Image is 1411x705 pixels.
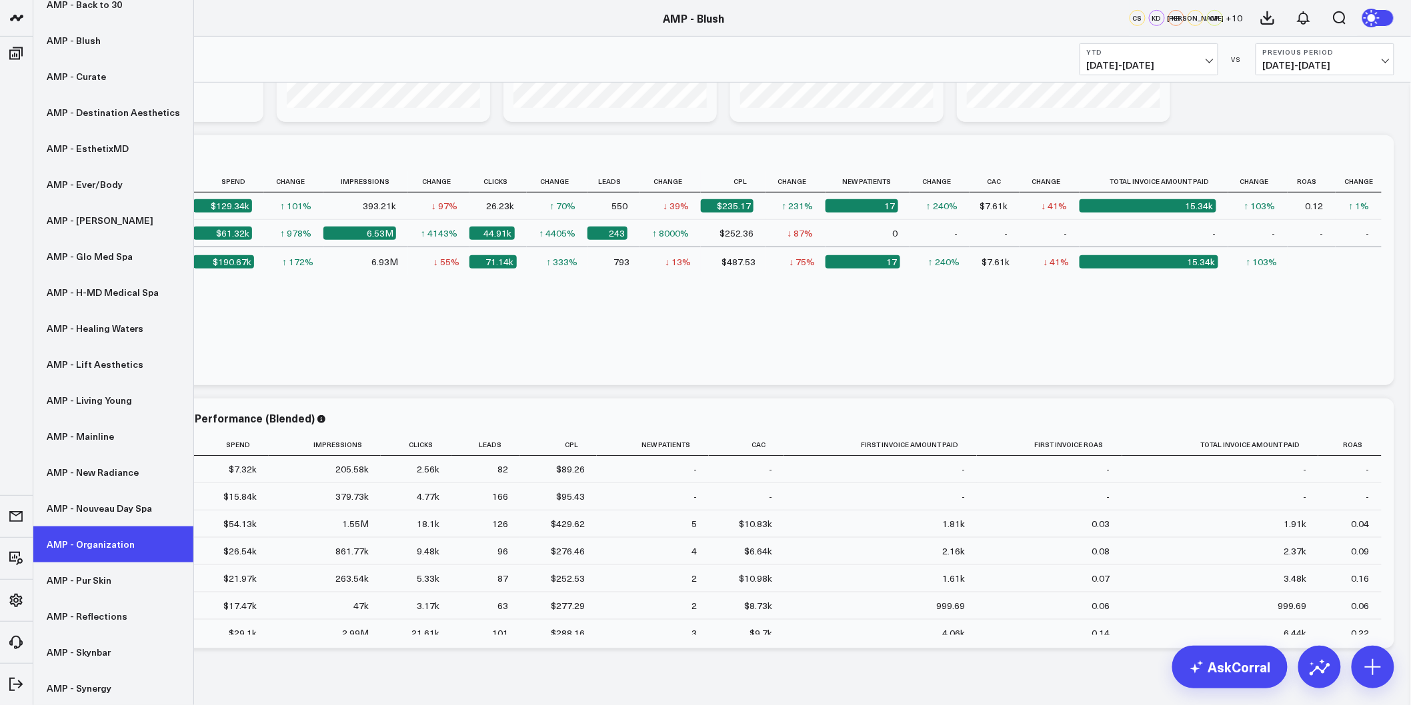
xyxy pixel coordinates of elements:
[282,255,313,269] div: ↑ 172%
[193,171,264,193] th: Spend
[613,255,629,269] div: 793
[193,434,269,456] th: Spend
[411,626,439,640] div: 21.61k
[826,171,910,193] th: New Patients
[1207,10,1223,26] div: CP
[417,517,439,530] div: 18.1k
[1284,517,1306,530] div: 1.91k
[363,199,396,213] div: 393.21k
[769,490,772,503] div: -
[1087,48,1211,56] b: YTD
[381,434,451,456] th: Clicks
[33,598,193,634] a: AMP - Reflections
[497,572,508,585] div: 87
[1284,544,1306,558] div: 2.37k
[1352,572,1370,585] div: 0.16
[323,227,396,240] div: 6.53M
[556,462,585,476] div: $89.26
[928,255,960,269] div: ↑ 240%
[826,255,900,269] div: 17
[750,626,772,640] div: $9.7k
[691,572,697,585] div: 2
[469,227,515,240] div: 44.91k
[739,572,772,585] div: $10.98k
[1366,490,1370,503] div: -
[1272,227,1276,240] div: -
[942,572,965,585] div: 1.61k
[335,572,369,585] div: 263.54k
[1352,544,1370,558] div: 0.09
[782,199,814,213] div: ↑ 231%
[33,634,193,670] a: AMP - Skynbar
[1244,199,1276,213] div: ↑ 103%
[33,239,193,275] a: AMP - Glo Med Spa
[33,526,193,562] a: AMP - Organization
[826,199,898,213] div: 17
[431,199,457,213] div: ↓ 97%
[1172,646,1288,688] a: AskCorral
[280,199,311,213] div: ↑ 101%
[469,255,517,269] div: 71.14k
[1320,227,1324,240] div: -
[790,255,816,269] div: ↓ 75%
[701,199,754,213] div: $235.17
[1168,10,1184,26] div: KR
[1044,255,1070,269] div: ↓ 41%
[280,227,311,240] div: ↑ 978%
[469,171,527,193] th: Clicks
[33,203,193,239] a: AMP - [PERSON_NAME]
[549,199,575,213] div: ↑ 70%
[551,544,585,558] div: $276.46
[766,171,825,193] th: Change
[1213,227,1216,240] div: -
[520,434,597,456] th: Cpl
[546,255,577,269] div: ↑ 333%
[433,255,459,269] div: ↓ 55%
[1288,171,1336,193] th: Roas
[663,199,689,213] div: ↓ 39%
[229,462,257,476] div: $7.32k
[1188,10,1204,26] div: [PERSON_NAME]
[1080,255,1218,269] div: 15.34k
[1263,48,1387,56] b: Previous Period
[269,434,381,456] th: Impressions
[1080,171,1228,193] th: Total Invoice Amount Paid
[720,227,754,240] div: $252.36
[492,626,508,640] div: 101
[691,517,697,530] div: 5
[353,599,369,612] div: 47k
[451,434,520,456] th: Leads
[33,347,193,382] a: AMP - Lift Aesthetics
[33,562,193,598] a: AMP - Pur Skin
[1366,462,1370,476] div: -
[417,544,439,558] div: 9.48k
[33,311,193,347] a: AMP - Healing Waters
[962,490,965,503] div: -
[769,462,772,476] div: -
[982,255,1010,269] div: $7.61k
[942,544,965,558] div: 2.16k
[492,490,508,503] div: 166
[1092,517,1110,530] div: 0.03
[701,171,766,193] th: Cpl
[33,418,193,454] a: AMP - Mainline
[587,227,627,240] div: 243
[942,517,965,530] div: 1.81k
[1349,199,1370,213] div: ↑ 1%
[1020,171,1079,193] th: Change
[335,462,369,476] div: 205.58k
[193,199,252,213] div: $129.34k
[1352,626,1370,640] div: 0.22
[1352,517,1370,530] div: 0.04
[497,462,508,476] div: 82
[970,171,1020,193] th: Cac
[223,517,257,530] div: $54.13k
[709,434,784,456] th: Cac
[342,517,369,530] div: 1.55M
[1303,462,1306,476] div: -
[1080,199,1216,213] div: 15.34k
[371,255,398,269] div: 6.93M
[1256,43,1394,75] button: Previous Period[DATE]-[DATE]
[1004,227,1008,240] div: -
[1225,55,1249,63] div: VS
